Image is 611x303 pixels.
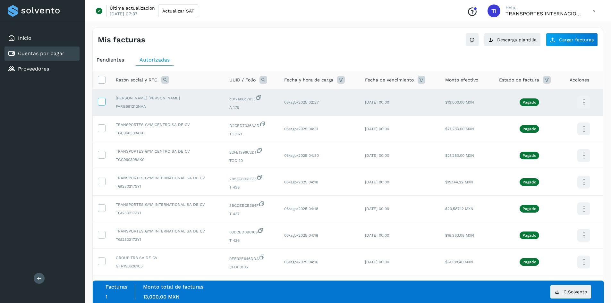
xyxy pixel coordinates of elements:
[229,94,274,102] span: c012a08c7e35
[229,77,256,83] span: UUID / Folio
[284,77,333,83] span: Fecha y hora de carga
[116,122,219,128] span: TRANSPORTES GYM CENTRO SA DE CV
[284,153,319,158] span: 06/ago/2025 04:30
[97,57,124,63] span: Pendientes
[116,255,219,261] span: GROUP TRB SA DE CV
[550,285,591,299] button: C.Solvento
[116,237,219,242] span: TGI2302173Y1
[559,38,594,42] span: Cargar facturas
[570,77,589,83] span: Acciones
[484,33,541,46] button: Descarga plantilla
[116,175,219,181] span: TRANSPORTES GYM INTERNATIONAL SA DE CV
[229,201,274,208] span: 3BCCEECE394F
[116,183,219,189] span: TGI2302173Y1
[522,153,536,158] p: Pagado
[564,290,587,294] span: C.Solvento
[365,206,389,211] span: [DATE] 00:00
[284,260,318,264] span: 06/ago/2025 04:16
[445,100,474,105] span: $13,000.00 MXN
[229,174,274,182] span: 2B55C8061E33
[522,260,536,264] p: Pagado
[116,210,219,216] span: TGI2302173Y1
[116,104,219,109] span: FARG581212NAA
[365,260,389,264] span: [DATE] 00:00
[116,202,219,207] span: TRANSPORTES GYM INTERNATIONAL SA DE CV
[522,127,536,131] p: Pagado
[365,77,414,83] span: Fecha de vencimiento
[522,100,536,105] p: Pagado
[106,294,107,300] span: 1
[116,263,219,269] span: GTR1906281C5
[110,5,155,11] p: Última actualización
[229,264,274,270] span: CFDI 3105
[229,238,274,243] span: T 436
[158,4,198,17] button: Actualizar SAT
[365,180,389,184] span: [DATE] 00:00
[445,77,478,83] span: Monto efectivo
[229,254,274,262] span: 0EE32E646DDA
[4,62,80,76] div: Proveedores
[284,100,319,105] span: 08/ago/2025 02:27
[284,180,318,184] span: 06/ago/2025 04:18
[229,227,274,235] span: 03D2ED0B6109
[229,121,274,129] span: D2CED7036AAD
[116,130,219,136] span: TGC960308AK0
[365,153,389,158] span: [DATE] 00:00
[546,33,598,46] button: Cargar facturas
[18,66,49,72] a: Proveedores
[4,46,80,61] div: Cuentas por pagar
[110,11,137,17] p: [DATE] 07:37
[4,31,80,45] div: Inicio
[522,233,536,238] p: Pagado
[116,148,219,154] span: TRANSPORTES GYM CENTRO SA DE CV
[522,206,536,211] p: Pagado
[18,35,31,41] a: Inicio
[229,158,274,164] span: TGC 20
[98,35,145,45] h4: Mis facturas
[116,77,157,83] span: Razón social y RFC
[445,153,474,158] span: $21,280.00 MXN
[445,260,473,264] span: $61,188.40 MXN
[445,233,474,238] span: $18,363.08 MXN
[284,127,318,131] span: 06/ago/2025 04:31
[18,50,64,56] a: Cuentas por pagar
[365,127,389,131] span: [DATE] 00:00
[116,157,219,163] span: TGC960308AK0
[143,294,180,300] span: 13,000.00 MXN
[365,233,389,238] span: [DATE] 00:00
[499,77,539,83] span: Estado de factura
[162,9,194,13] span: Actualizar SAT
[229,184,274,190] span: T 438
[522,180,536,184] p: Pagado
[106,284,127,290] label: Facturas
[229,211,274,217] span: T 437
[229,105,274,110] span: A 175
[140,57,170,63] span: Autorizadas
[505,5,582,11] p: Hola,
[116,95,219,101] span: [PERSON_NAME] [PERSON_NAME]
[116,228,219,234] span: TRANSPORTES GYM INTERNATIONAL SA DE CV
[445,206,473,211] span: $20,587.12 MXN
[497,38,537,42] span: Descarga plantilla
[284,233,318,238] span: 06/ago/2025 04:18
[445,180,473,184] span: $19,144.22 MXN
[229,147,274,155] span: 22FE1396C2D1
[143,284,203,290] label: Monto total de facturas
[284,206,318,211] span: 06/ago/2025 04:18
[229,131,274,137] span: TGC 21
[445,127,474,131] span: $21,280.00 MXN
[505,11,582,17] p: TRANSPORTES INTERNACIONALES GMX SA DE CV
[365,100,389,105] span: [DATE] 00:00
